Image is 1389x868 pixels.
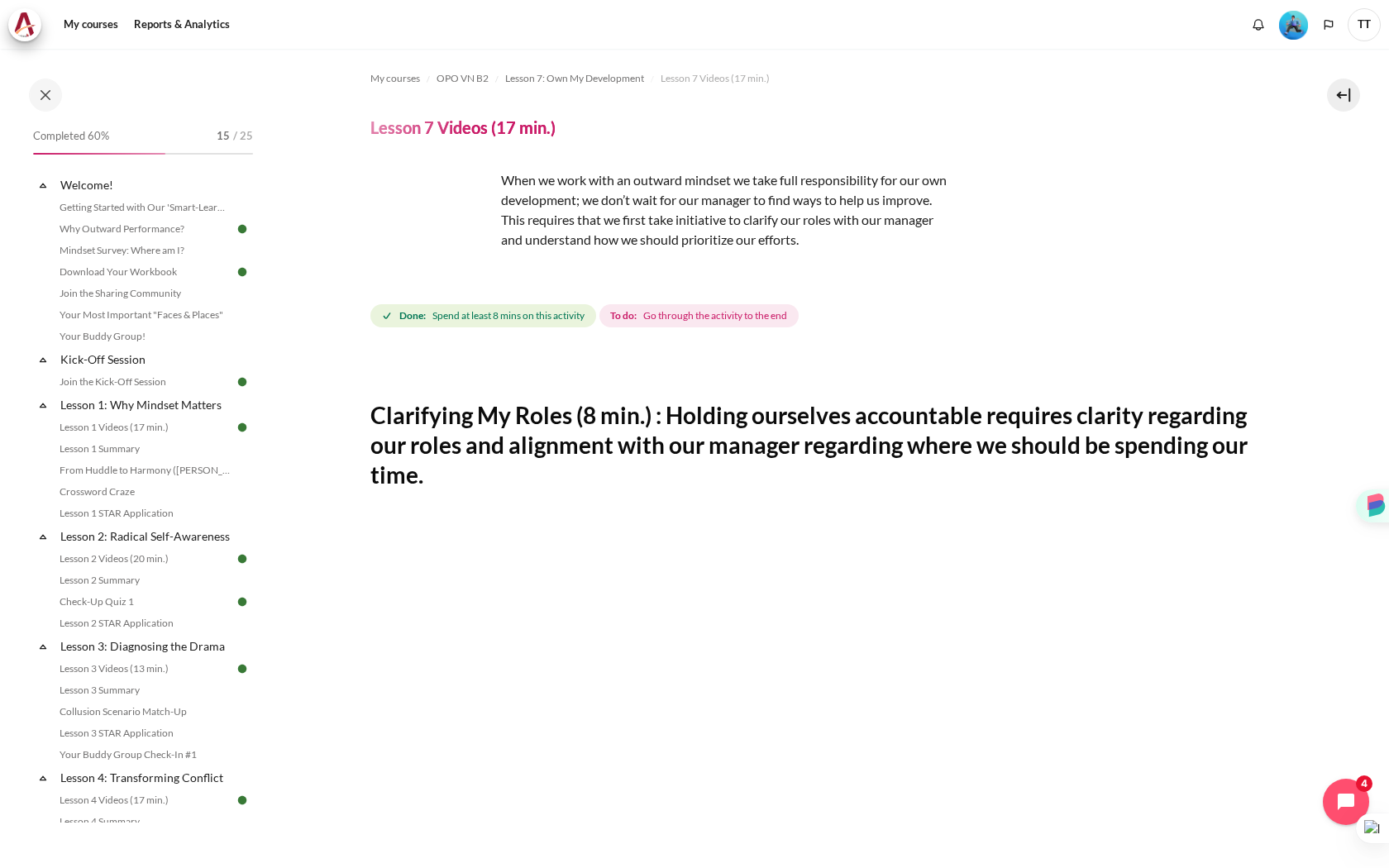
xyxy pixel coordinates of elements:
a: Lesson 2 STAR Application [55,613,235,633]
a: Mindset Survey: Where am I? [55,241,235,260]
a: Check-Up Quiz 1 [55,592,235,612]
a: Welcome! [58,174,235,196]
a: Join the Sharing Community [55,284,235,303]
img: Done [235,551,250,566]
img: Done [235,420,250,435]
span: Lesson 7 Videos (17 min.) [661,71,770,86]
a: Lesson 1: Why Mindset Matters [58,393,235,416]
span: 15 [217,128,230,145]
a: Crossword Craze [55,482,235,502]
a: Your Buddy Group! [55,327,235,346]
strong: To do: [610,308,637,323]
a: Collusion Scenario Match-Up [55,702,235,722]
a: Your Most Important "Faces & Places" [55,305,235,325]
a: OPO VN B2 [437,69,489,88]
span: My courses [370,71,420,86]
a: Lesson 7: Own My Development [505,69,644,88]
div: Level #3 [1279,9,1308,40]
div: Completion requirements for Lesson 7 Videos (17 min.) [370,301,802,331]
a: Lesson 3: Diagnosing the Drama [58,635,235,657]
img: efg [370,170,494,294]
a: Lesson 1 STAR Application [55,503,235,523]
a: Download Your Workbook [55,262,235,282]
a: Getting Started with Our 'Smart-Learning' Platform [55,198,235,217]
div: 60% [33,153,165,155]
img: Done [235,265,250,279]
span: Spend at least 8 mins on this activity [432,308,585,323]
a: Lesson 2 Videos (20 min.) [55,549,235,569]
a: Lesson 4 Summary [55,812,235,832]
span: Collapse [35,177,51,193]
a: Lesson 1 Summary [55,439,235,459]
span: Collapse [35,638,51,655]
span: OPO VN B2 [437,71,489,86]
a: Your Buddy Group Check-In #1 [55,745,235,765]
a: Lesson 3 Videos (13 min.) [55,659,235,679]
a: Kick-Off Session [58,348,235,370]
a: Join the Kick-Off Session [55,372,235,392]
a: Lesson 3 STAR Application [55,723,235,743]
div: Show notification window with no new notifications [1246,12,1271,37]
a: Lesson 2: Radical Self-Awareness [58,525,235,547]
span: Collapse [35,528,51,545]
a: Lesson 4 Videos (17 min.) [55,790,235,810]
a: User menu [1348,8,1381,41]
span: Lesson 7: Own My Development [505,71,644,86]
a: Level #3 [1272,9,1315,40]
img: Level #3 [1279,11,1308,40]
a: Reports & Analytics [128,8,236,41]
img: Done [235,374,250,389]
img: Done [235,222,250,236]
span: TT [1348,8,1381,41]
button: Languages [1316,12,1341,37]
a: My courses [58,8,124,41]
span: Collapse [35,770,51,786]
span: Go through the activity to the end [643,308,787,323]
span: Collapse [35,397,51,413]
h2: Clarifying My Roles (8 min.) : Holding ourselves accountable requires clarity regarding our roles... [370,400,1272,490]
a: My courses [370,69,420,88]
img: Architeck [13,12,36,37]
strong: Done: [399,308,426,323]
img: Done [235,793,250,808]
span: / 25 [233,128,253,145]
img: Done [235,594,250,609]
a: Lesson 4: Transforming Conflict [58,766,235,789]
a: Lesson 7 Videos (17 min.) [661,69,770,88]
a: Lesson 2 Summary [55,570,235,590]
span: Completed 60% [33,128,109,145]
a: Why Outward Performance? [55,219,235,239]
h4: Lesson 7 Videos (17 min.) [370,117,556,138]
a: From Huddle to Harmony ([PERSON_NAME]'s Story) [55,460,235,480]
span: Collapse [35,351,51,368]
a: Lesson 1 Videos (17 min.) [55,417,235,437]
p: When we work with an outward mindset we take full responsibility for our own development; we don’... [370,170,949,250]
nav: Navigation bar [370,65,1272,92]
a: Lesson 3 Summary [55,680,235,700]
a: Architeck Architeck [8,8,50,41]
img: Done [235,661,250,676]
